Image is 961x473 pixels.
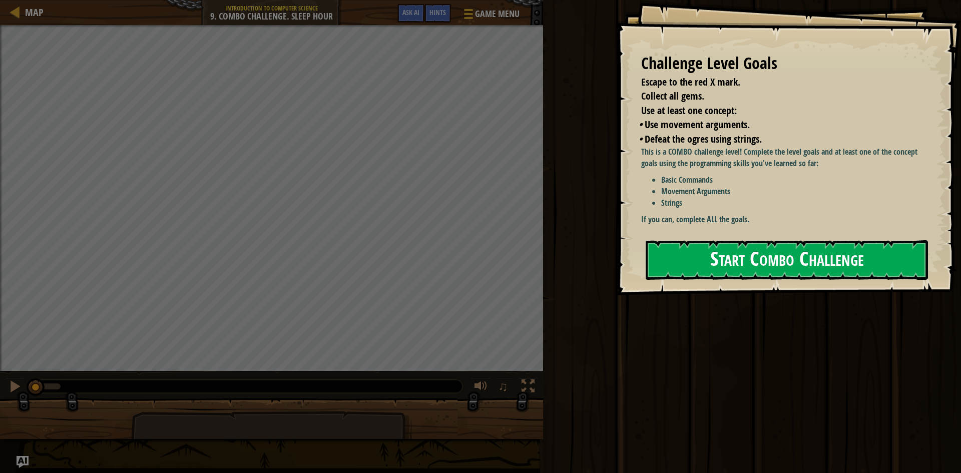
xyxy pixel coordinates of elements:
span: Game Menu [475,8,520,21]
li: Movement Arguments [661,186,933,197]
a: Map [20,6,44,19]
span: ♫ [498,379,508,394]
button: ♫ [496,377,513,398]
i: • [639,132,642,146]
button: Game Menu [456,4,526,28]
span: Defeat the ogres using strings. [645,132,762,146]
li: Basic Commands [661,174,933,186]
li: Escape to the red X mark. [629,75,923,90]
p: This is a COMBO challenge level! Complete the level goals and at least one of the concept goals u... [641,146,933,169]
span: Use at least one concept: [641,104,737,117]
li: Use at least one concept: [629,104,923,118]
span: Hints [429,8,446,17]
span: Escape to the red X mark. [641,75,740,89]
button: Toggle fullscreen [518,377,538,398]
span: Map [25,6,44,19]
button: Ask AI [17,456,29,468]
span: Ask AI [402,8,419,17]
li: Strings [661,197,933,209]
span: Use movement arguments. [645,118,750,131]
button: Start Combo Challenge [646,240,928,280]
li: Use movement arguments. [639,118,923,132]
p: If you can, complete ALL the goals. [641,214,933,225]
span: Collect all gems. [641,89,704,103]
div: Challenge Level Goals [641,52,926,75]
button: Ask AI [397,4,424,23]
li: Collect all gems. [629,89,923,104]
i: • [639,118,642,131]
button: Adjust volume [471,377,491,398]
li: Defeat the ogres using strings. [639,132,923,147]
button: Ctrl + P: Pause [5,377,25,398]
